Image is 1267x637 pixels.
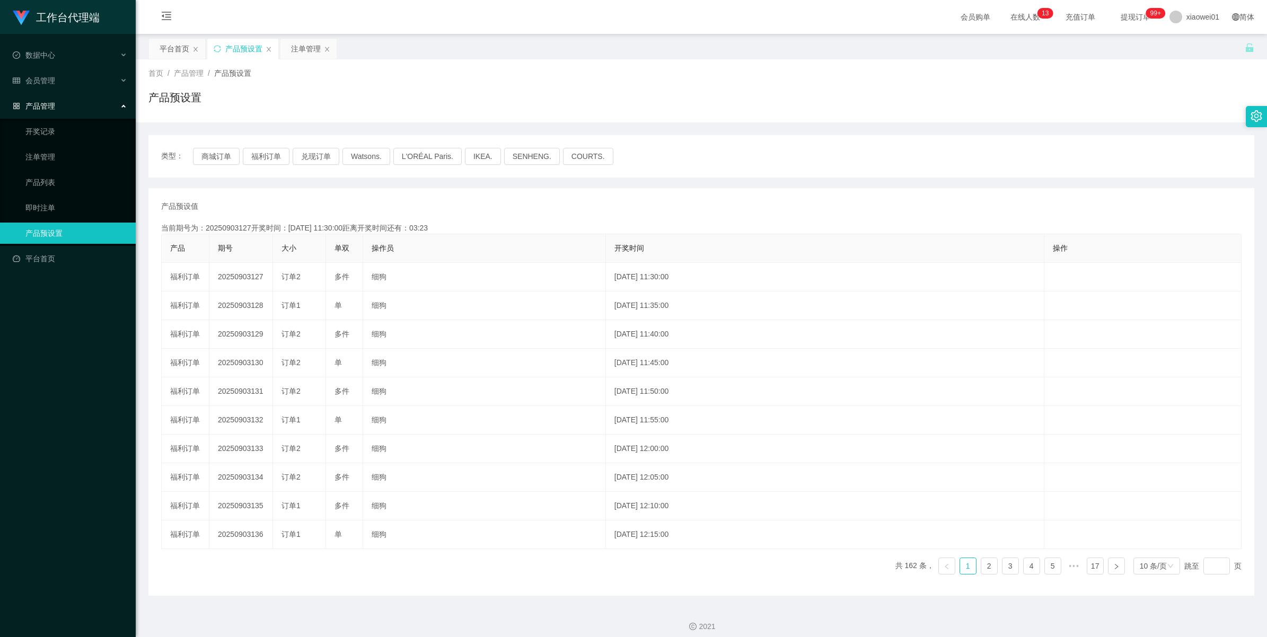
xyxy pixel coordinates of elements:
li: 1 [960,558,976,574]
li: 上一页 [938,558,955,574]
a: 2 [981,558,997,574]
span: 多件 [335,444,349,453]
i: 图标: setting [1251,110,1262,122]
i: 图标: down [1167,563,1174,570]
i: 图标: copyright [689,623,697,630]
span: 多件 [335,272,349,281]
span: 操作员 [372,244,394,252]
td: 福利订单 [162,463,209,492]
span: 期号 [218,244,233,252]
span: 单双 [335,244,349,252]
i: 图标: close [266,46,272,52]
span: 订单2 [281,473,301,481]
sup: 1053 [1146,8,1165,19]
div: 当前期号为：20250903127开奖时间：[DATE] 11:30:00距离开奖时间还有：03:23 [161,223,1242,234]
span: 产品预设值 [161,201,198,212]
h1: 产品预设置 [148,90,201,105]
div: 平台首页 [160,39,189,59]
li: 2 [981,558,998,574]
td: 细狗 [363,349,606,377]
td: 20250903135 [209,492,273,520]
i: 图标: right [1113,563,1120,570]
p: 3 [1045,8,1049,19]
td: [DATE] 12:15:00 [606,520,1044,549]
td: 20250903128 [209,291,273,320]
td: 福利订单 [162,492,209,520]
a: 4 [1024,558,1040,574]
td: [DATE] 11:55:00 [606,406,1044,435]
i: 图标: global [1232,13,1239,21]
span: 多件 [335,387,349,395]
sup: 13 [1037,8,1053,19]
td: 20250903129 [209,320,273,349]
td: 福利订单 [162,349,209,377]
td: 细狗 [363,377,606,406]
span: 开奖时间 [614,244,644,252]
td: 福利订单 [162,520,209,549]
td: [DATE] 12:10:00 [606,492,1044,520]
span: 会员管理 [13,76,55,85]
span: / [208,69,210,77]
button: L'ORÉAL Paris. [393,148,462,165]
td: 细狗 [363,435,606,463]
a: 图标: dashboard平台首页 [13,248,127,269]
span: 充值订单 [1060,13,1101,21]
i: 图标: close [324,46,330,52]
span: 订单2 [281,358,301,367]
span: ••• [1066,558,1083,574]
div: 10 条/页 [1140,558,1167,574]
i: 图标: appstore-o [13,102,20,110]
span: 单 [335,301,342,309]
i: 图标: table [13,77,20,84]
td: [DATE] 11:30:00 [606,263,1044,291]
td: 福利订单 [162,263,209,291]
td: [DATE] 12:05:00 [606,463,1044,492]
td: [DATE] 11:35:00 [606,291,1044,320]
span: 多件 [335,501,349,510]
li: 4 [1023,558,1040,574]
td: 细狗 [363,463,606,492]
a: 工作台代理端 [13,13,100,21]
li: 下一页 [1108,558,1125,574]
span: 订单2 [281,330,301,338]
span: 订单2 [281,444,301,453]
td: [DATE] 11:40:00 [606,320,1044,349]
button: SENHENG. [504,148,560,165]
li: 5 [1044,558,1061,574]
td: 福利订单 [162,291,209,320]
td: 福利订单 [162,320,209,349]
span: 订单1 [281,415,301,424]
td: 20250903132 [209,406,273,435]
td: 20250903133 [209,435,273,463]
a: 产品列表 [25,172,127,193]
span: 单 [335,530,342,538]
i: 图标: left [944,563,950,570]
td: 细狗 [363,291,606,320]
span: 订单1 [281,501,301,510]
span: 首页 [148,69,163,77]
div: 跳至 页 [1184,558,1242,574]
span: 产品管理 [174,69,204,77]
span: 订单1 [281,301,301,309]
td: 细狗 [363,406,606,435]
h1: 工作台代理端 [36,1,100,34]
li: 向后 5 页 [1066,558,1083,574]
button: 商城订单 [193,148,240,165]
span: / [168,69,170,77]
p: 1 [1042,8,1045,19]
i: 图标: sync [214,45,221,52]
span: 订单2 [281,387,301,395]
span: 类型： [161,148,193,165]
span: 产品 [170,244,185,252]
span: 订单1 [281,530,301,538]
a: 产品预设置 [25,223,127,244]
button: COURTS. [563,148,613,165]
td: 福利订单 [162,435,209,463]
td: 细狗 [363,263,606,291]
span: 多件 [335,330,349,338]
li: 共 162 条， [895,558,934,574]
td: 福利订单 [162,406,209,435]
i: 图标: close [192,46,199,52]
span: 产品管理 [13,102,55,110]
span: 产品预设置 [214,69,251,77]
